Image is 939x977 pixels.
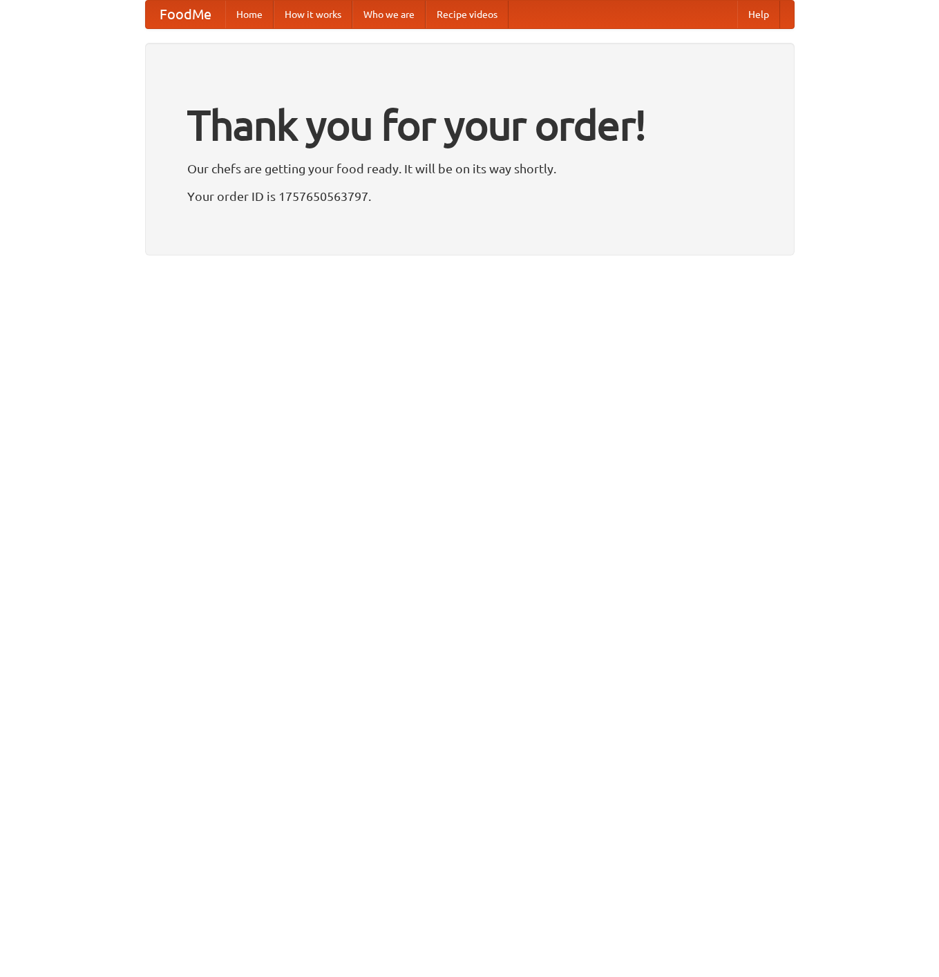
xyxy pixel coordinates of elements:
a: Who we are [352,1,426,28]
a: Help [737,1,780,28]
a: How it works [274,1,352,28]
a: Recipe videos [426,1,509,28]
h1: Thank you for your order! [187,92,752,158]
p: Our chefs are getting your food ready. It will be on its way shortly. [187,158,752,179]
a: Home [225,1,274,28]
p: Your order ID is 1757650563797. [187,186,752,206]
a: FoodMe [146,1,225,28]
